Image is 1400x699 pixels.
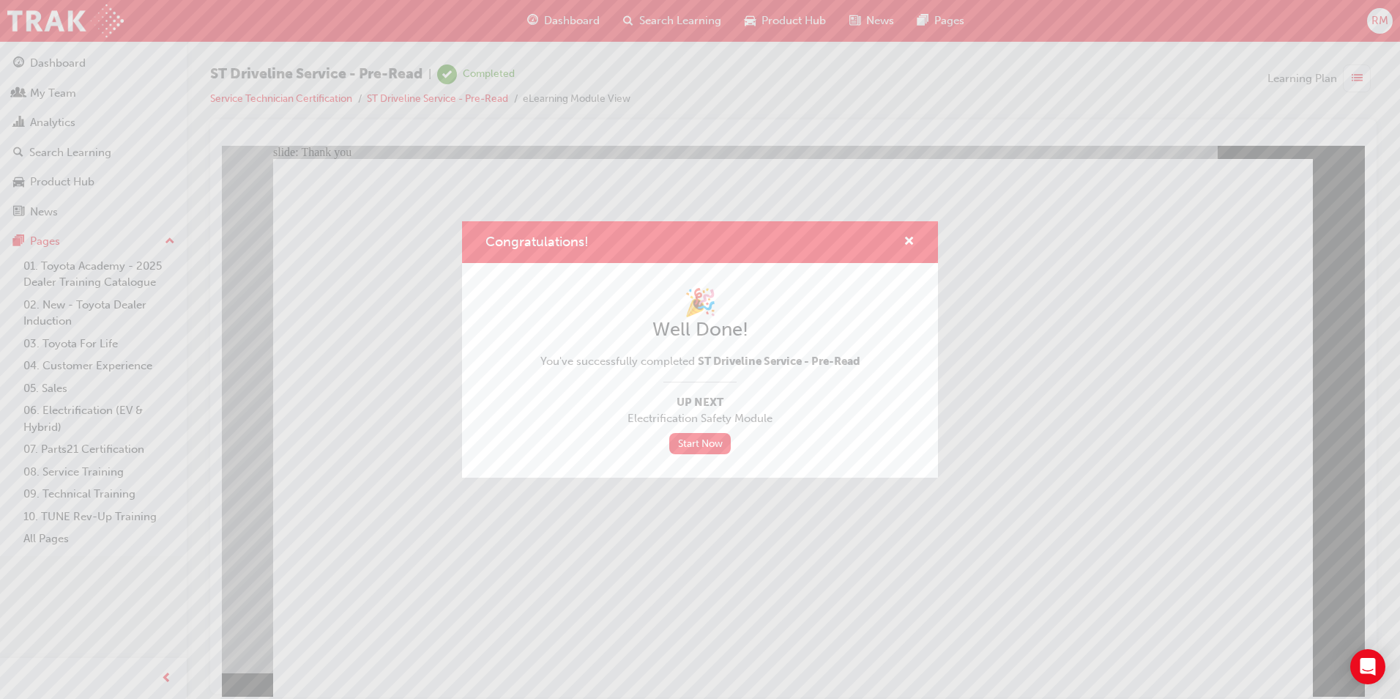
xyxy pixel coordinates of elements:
span: You've successfully completed [540,355,860,368]
span: ST Driveline Service - Pre-Read [698,355,860,368]
a: Start Now [669,433,731,454]
div: Open Intercom Messenger [1350,649,1385,684]
div: Congratulations! [462,221,938,477]
h2: Well Done! [540,318,860,341]
span: cross-icon [904,236,915,249]
h1: 🎉 [540,286,860,319]
span: Electrification Safety Module [540,410,860,427]
span: Congratulations! [485,234,589,250]
span: Up Next [540,394,860,411]
button: cross-icon [904,233,915,251]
